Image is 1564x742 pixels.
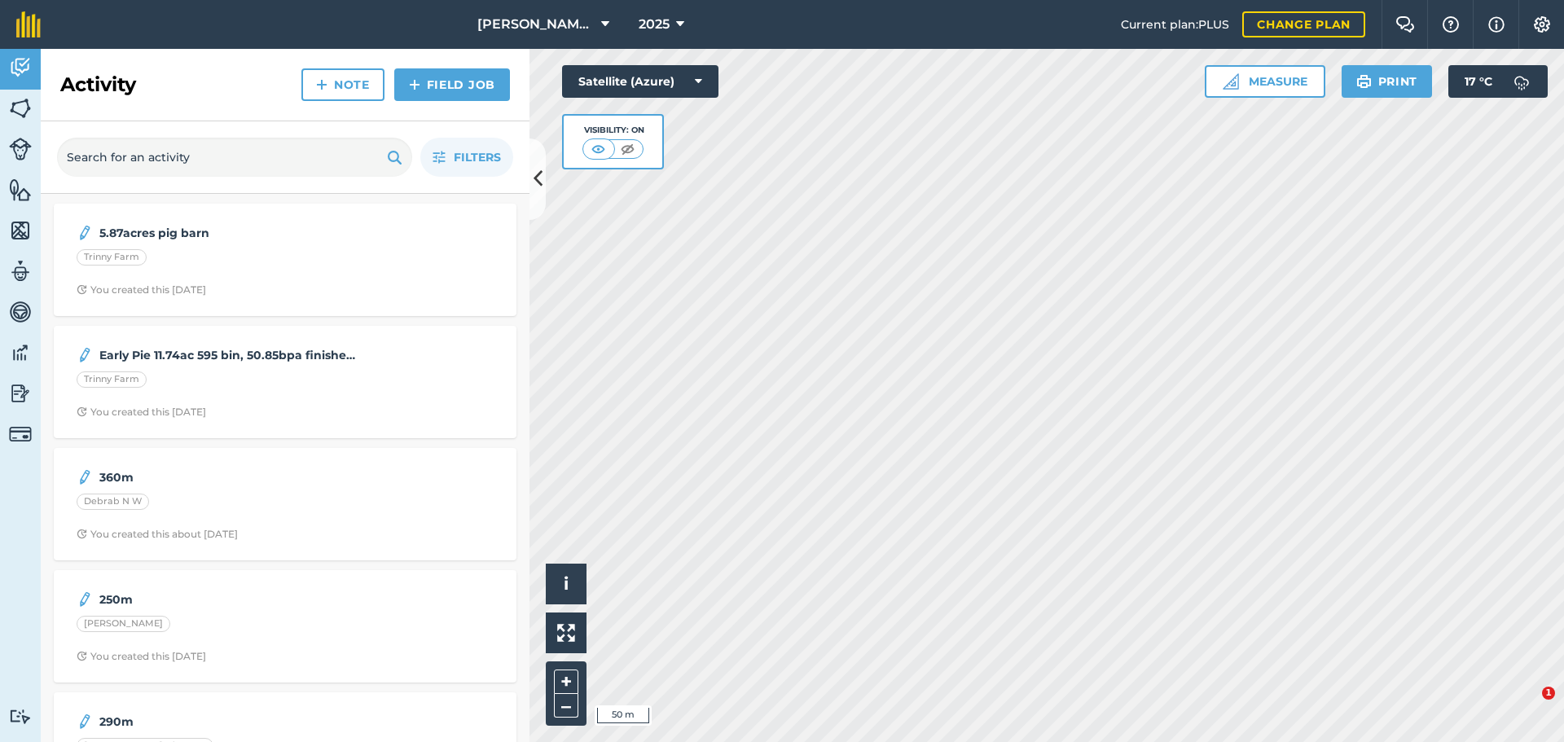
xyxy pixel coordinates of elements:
[1223,73,1239,90] img: Ruler icon
[9,340,32,365] img: svg+xml;base64,PD94bWwgdmVyc2lvbj0iMS4wIiBlbmNvZGluZz0idXRmLTgiPz4KPCEtLSBHZW5lcmF0b3I6IEFkb2JlIE...
[1542,687,1555,700] span: 1
[9,218,32,243] img: svg+xml;base64,PHN2ZyB4bWxucz0iaHR0cDovL3d3dy53My5vcmcvMjAwMC9zdmciIHdpZHRoPSI1NiIgaGVpZ2h0PSI2MC...
[77,651,87,661] img: Clock with arrow pointing clockwise
[546,564,586,604] button: i
[9,138,32,160] img: svg+xml;base64,PD94bWwgdmVyc2lvbj0iMS4wIiBlbmNvZGluZz0idXRmLTgiPz4KPCEtLSBHZW5lcmF0b3I6IEFkb2JlIE...
[99,591,358,608] strong: 250m
[1505,65,1538,98] img: svg+xml;base64,PD94bWwgdmVyc2lvbj0iMS4wIiBlbmNvZGluZz0idXRmLTgiPz4KPCEtLSBHZW5lcmF0b3I6IEFkb2JlIE...
[77,406,87,417] img: Clock with arrow pointing clockwise
[77,590,93,609] img: svg+xml;base64,PD94bWwgdmVyc2lvbj0iMS4wIiBlbmNvZGluZz0idXRmLTgiPz4KPCEtLSBHZW5lcmF0b3I6IEFkb2JlIE...
[554,670,578,694] button: +
[1448,65,1548,98] button: 17 °C
[1121,15,1229,33] span: Current plan : PLUS
[77,650,206,663] div: You created this [DATE]
[9,300,32,324] img: svg+xml;base64,PD94bWwgdmVyc2lvbj0iMS4wIiBlbmNvZGluZz0idXRmLTgiPz4KPCEtLSBHZW5lcmF0b3I6IEFkb2JlIE...
[1488,15,1505,34] img: svg+xml;base64,PHN2ZyB4bWxucz0iaHR0cDovL3d3dy53My5vcmcvMjAwMC9zdmciIHdpZHRoPSIxNyIgaGVpZ2h0PSIxNy...
[639,15,670,34] span: 2025
[77,371,147,388] div: Trinny Farm
[1356,72,1372,91] img: svg+xml;base64,PHN2ZyB4bWxucz0iaHR0cDovL3d3dy53My5vcmcvMjAwMC9zdmciIHdpZHRoPSIxOSIgaGVpZ2h0PSIyNC...
[77,249,147,266] div: Trinny Farm
[562,65,718,98] button: Satellite (Azure)
[9,259,32,283] img: svg+xml;base64,PD94bWwgdmVyc2lvbj0iMS4wIiBlbmNvZGluZz0idXRmLTgiPz4KPCEtLSBHZW5lcmF0b3I6IEFkb2JlIE...
[420,138,513,177] button: Filters
[409,75,420,94] img: svg+xml;base64,PHN2ZyB4bWxucz0iaHR0cDovL3d3dy53My5vcmcvMjAwMC9zdmciIHdpZHRoPSIxNCIgaGVpZ2h0PSIyNC...
[9,96,32,121] img: svg+xml;base64,PHN2ZyB4bWxucz0iaHR0cDovL3d3dy53My5vcmcvMjAwMC9zdmciIHdpZHRoPSI1NiIgaGVpZ2h0PSI2MC...
[64,580,507,673] a: 250m[PERSON_NAME]Clock with arrow pointing clockwiseYou created this [DATE]
[9,55,32,80] img: svg+xml;base64,PD94bWwgdmVyc2lvbj0iMS4wIiBlbmNvZGluZz0idXRmLTgiPz4KPCEtLSBHZW5lcmF0b3I6IEFkb2JlIE...
[64,458,507,551] a: 360mDebrab N WClock with arrow pointing clockwiseYou created this about [DATE]
[64,336,507,428] a: Early Pie 11.74ac 595 bin, 50.85bpa finished [DATE]Trinny FarmClock with arrow pointing clockwise...
[99,346,358,364] strong: Early Pie 11.74ac 595 bin, 50.85bpa finished [DATE]
[77,468,93,487] img: svg+xml;base64,PD94bWwgdmVyc2lvbj0iMS4wIiBlbmNvZGluZz0idXRmLTgiPz4KPCEtLSBHZW5lcmF0b3I6IEFkb2JlIE...
[564,573,569,594] span: i
[64,213,507,306] a: 5.87acres pig barnTrinny FarmClock with arrow pointing clockwiseYou created this [DATE]
[316,75,327,94] img: svg+xml;base64,PHN2ZyB4bWxucz0iaHR0cDovL3d3dy53My5vcmcvMjAwMC9zdmciIHdpZHRoPSIxNCIgaGVpZ2h0PSIyNC...
[557,624,575,642] img: Four arrows, one pointing top left, one top right, one bottom right and the last bottom left
[99,468,358,486] strong: 360m
[77,284,87,295] img: Clock with arrow pointing clockwise
[1205,65,1325,98] button: Measure
[582,124,644,137] div: Visibility: On
[77,528,238,541] div: You created this about [DATE]
[1395,16,1415,33] img: Two speech bubbles overlapping with the left bubble in the forefront
[1509,687,1548,726] iframe: Intercom live chat
[477,15,595,34] span: [PERSON_NAME] Family Farms
[99,224,358,242] strong: 5.87acres pig barn
[387,147,402,167] img: svg+xml;base64,PHN2ZyB4bWxucz0iaHR0cDovL3d3dy53My5vcmcvMjAwMC9zdmciIHdpZHRoPSIxOSIgaGVpZ2h0PSIyNC...
[554,694,578,718] button: –
[77,223,93,243] img: svg+xml;base64,PD94bWwgdmVyc2lvbj0iMS4wIiBlbmNvZGluZz0idXRmLTgiPz4KPCEtLSBHZW5lcmF0b3I6IEFkb2JlIE...
[77,494,149,510] div: Debrab N W
[99,713,358,731] strong: 290m
[588,141,608,157] img: svg+xml;base64,PHN2ZyB4bWxucz0iaHR0cDovL3d3dy53My5vcmcvMjAwMC9zdmciIHdpZHRoPSI1MCIgaGVpZ2h0PSI0MC...
[617,141,638,157] img: svg+xml;base64,PHN2ZyB4bWxucz0iaHR0cDovL3d3dy53My5vcmcvMjAwMC9zdmciIHdpZHRoPSI1MCIgaGVpZ2h0PSI0MC...
[60,72,136,98] h2: Activity
[77,616,170,632] div: [PERSON_NAME]
[9,709,32,724] img: svg+xml;base64,PD94bWwgdmVyc2lvbj0iMS4wIiBlbmNvZGluZz0idXRmLTgiPz4KPCEtLSBHZW5lcmF0b3I6IEFkb2JlIE...
[9,423,32,446] img: svg+xml;base64,PD94bWwgdmVyc2lvbj0iMS4wIiBlbmNvZGluZz0idXRmLTgiPz4KPCEtLSBHZW5lcmF0b3I6IEFkb2JlIE...
[454,148,501,166] span: Filters
[77,529,87,539] img: Clock with arrow pointing clockwise
[77,345,93,365] img: svg+xml;base64,PD94bWwgdmVyc2lvbj0iMS4wIiBlbmNvZGluZz0idXRmLTgiPz4KPCEtLSBHZW5lcmF0b3I6IEFkb2JlIE...
[301,68,384,101] a: Note
[9,178,32,202] img: svg+xml;base64,PHN2ZyB4bWxucz0iaHR0cDovL3d3dy53My5vcmcvMjAwMC9zdmciIHdpZHRoPSI1NiIgaGVpZ2h0PSI2MC...
[77,406,206,419] div: You created this [DATE]
[16,11,41,37] img: fieldmargin Logo
[394,68,510,101] a: Field Job
[1342,65,1433,98] button: Print
[1465,65,1492,98] span: 17 ° C
[57,138,412,177] input: Search for an activity
[1242,11,1365,37] a: Change plan
[9,381,32,406] img: svg+xml;base64,PD94bWwgdmVyc2lvbj0iMS4wIiBlbmNvZGluZz0idXRmLTgiPz4KPCEtLSBHZW5lcmF0b3I6IEFkb2JlIE...
[77,283,206,296] div: You created this [DATE]
[77,712,93,731] img: svg+xml;base64,PD94bWwgdmVyc2lvbj0iMS4wIiBlbmNvZGluZz0idXRmLTgiPz4KPCEtLSBHZW5lcmF0b3I6IEFkb2JlIE...
[1441,16,1461,33] img: A question mark icon
[1532,16,1552,33] img: A cog icon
